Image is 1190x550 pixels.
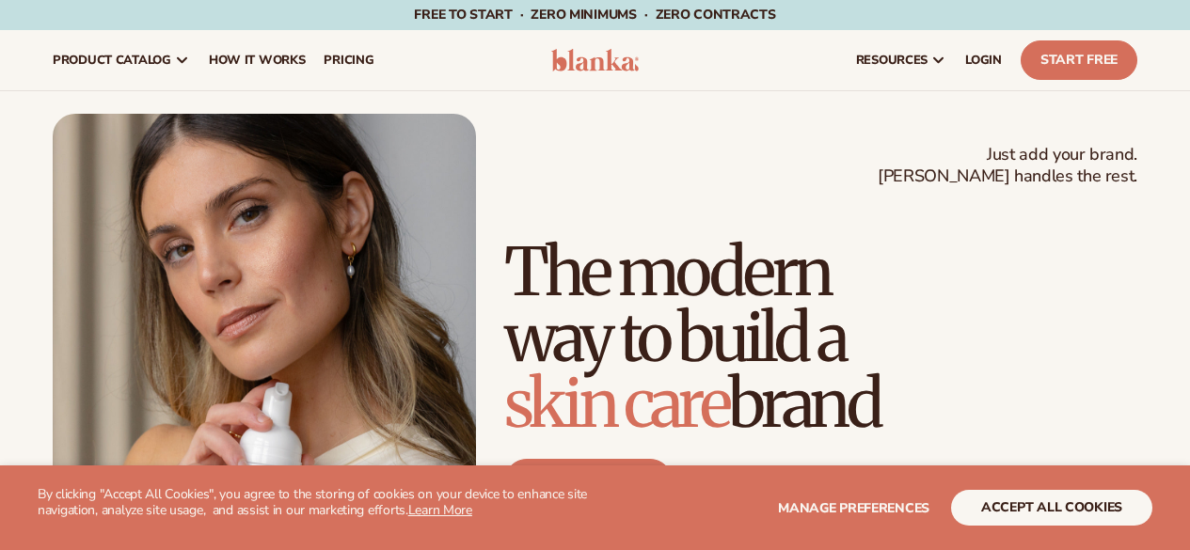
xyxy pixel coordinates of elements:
span: resources [856,53,928,68]
a: LOGIN [956,30,1011,90]
a: Learn More [408,501,472,519]
button: accept all cookies [951,490,1152,526]
button: Manage preferences [778,490,929,526]
span: pricing [324,53,373,68]
p: By clicking "Accept All Cookies", you agree to the storing of cookies on your device to enhance s... [38,487,595,519]
a: Start free [504,459,673,504]
span: How It Works [209,53,306,68]
span: skin care [504,362,728,445]
a: product catalog [43,30,199,90]
a: How It Works [199,30,315,90]
a: resources [847,30,956,90]
span: product catalog [53,53,171,68]
span: LOGIN [965,53,1002,68]
a: pricing [314,30,383,90]
a: Start Free [1021,40,1137,80]
h1: The modern way to build a brand [504,239,1137,436]
span: Free to start · ZERO minimums · ZERO contracts [414,6,775,24]
img: logo [551,49,640,71]
span: Just add your brand. [PERSON_NAME] handles the rest. [878,144,1137,188]
span: Manage preferences [778,499,929,517]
